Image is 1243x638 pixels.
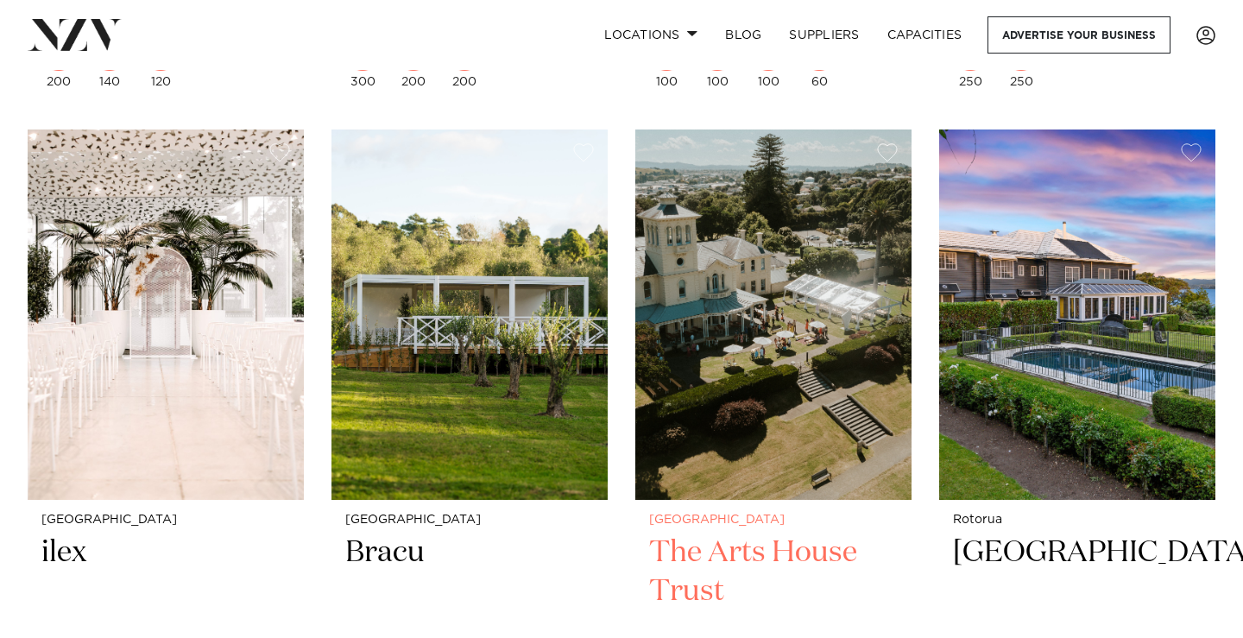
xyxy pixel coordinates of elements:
img: wedding ceremony at ilex cafe in christchurch [28,129,304,500]
small: [GEOGRAPHIC_DATA] [649,514,898,527]
a: BLOG [711,16,775,54]
a: Locations [590,16,711,54]
small: [GEOGRAPHIC_DATA] [345,514,594,527]
small: Rotorua [953,514,1202,527]
img: nzv-logo.png [28,19,122,50]
a: Capacities [874,16,976,54]
small: [GEOGRAPHIC_DATA] [41,514,290,527]
a: Advertise your business [987,16,1170,54]
a: SUPPLIERS [775,16,873,54]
